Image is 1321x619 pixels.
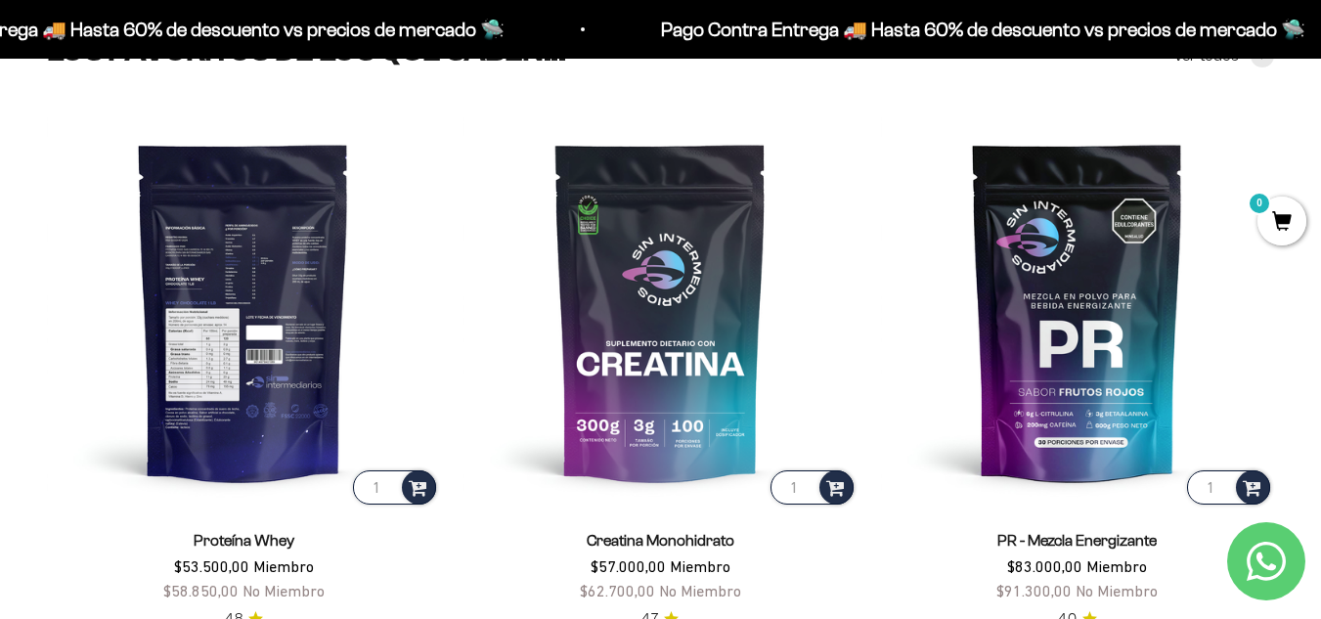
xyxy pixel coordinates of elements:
img: Proteína Whey [47,114,440,508]
p: Pago Contra Entrega 🚚 Hasta 60% de descuento vs precios de mercado 🛸 [659,14,1303,45]
split-lines: LOS FAVORITOS DE LOS QUE SABEN... [47,33,565,67]
span: No Miembro [659,582,741,599]
span: Miembro [1086,557,1147,575]
span: No Miembro [1076,582,1158,599]
span: $53.500,00 [174,557,249,575]
span: Miembro [670,557,730,575]
a: PR - Mezcla Energizante [997,532,1157,549]
mark: 0 [1248,192,1271,215]
span: No Miembro [242,582,325,599]
span: $62.700,00 [580,582,655,599]
a: Proteína Whey [194,532,294,549]
a: Creatina Monohidrato [587,532,734,549]
span: $83.000,00 [1007,557,1082,575]
span: $91.300,00 [996,582,1072,599]
span: Miembro [253,557,314,575]
span: $58.850,00 [163,582,239,599]
span: $57.000,00 [591,557,666,575]
a: 0 [1257,212,1306,234]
